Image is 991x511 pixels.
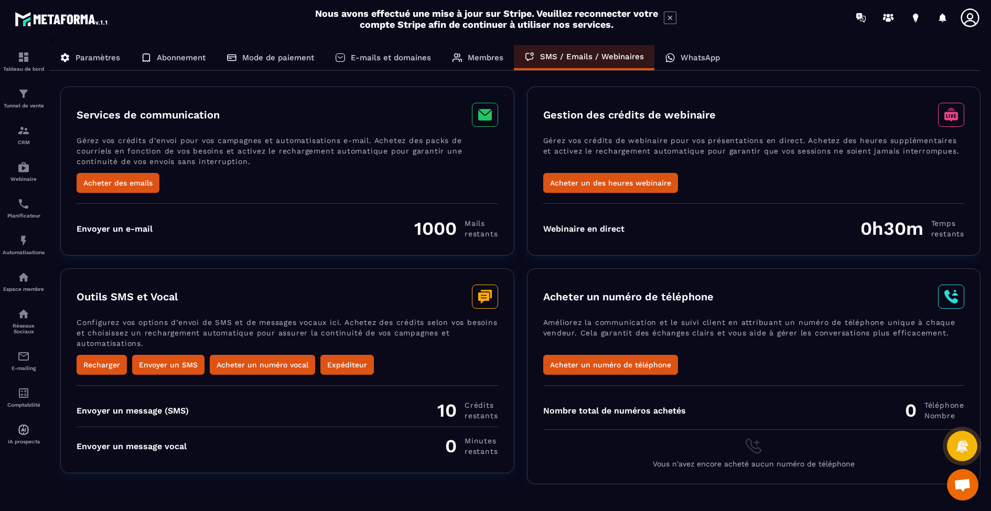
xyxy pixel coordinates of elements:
[543,406,686,416] div: Nombre total de numéros achetés
[320,355,374,375] button: Expéditeur
[3,80,45,116] a: formationformationTunnel de vente
[17,234,30,247] img: automations
[77,441,187,451] div: Envoyer un message vocal
[468,53,503,62] p: Membres
[543,108,716,121] h3: Gestion des crédits de webinaire
[465,410,498,421] span: restants
[17,423,30,436] img: automations
[3,402,45,408] p: Comptabilité
[3,342,45,379] a: emailemailE-mailing
[3,300,45,342] a: social-networksocial-networkRéseaux Sociaux
[947,469,978,501] a: Ouvrir le chat
[860,218,964,240] div: 0h30m
[315,8,659,30] h2: Nous avons effectué une mise à jour sur Stripe. Veuillez reconnecter votre compte Stripe afin de ...
[543,355,678,375] button: Acheter un numéro de téléphone
[3,213,45,219] p: Planificateur
[465,229,498,239] span: restants
[543,290,714,303] h3: Acheter un numéro de téléphone
[931,218,964,229] span: Temps
[653,460,855,468] span: Vous n'avez encore acheté aucun numéro de téléphone
[905,399,964,421] div: 0
[3,323,45,334] p: Réseaux Sociaux
[76,53,120,62] p: Paramètres
[77,224,153,234] div: Envoyer un e-mail
[157,53,206,62] p: Abonnement
[465,218,498,229] span: Mails
[77,135,498,173] p: Gérez vos crédits d’envoi pour vos campagnes et automatisations e-mail. Achetez des packs de cour...
[132,355,204,375] button: Envoyer un SMS
[3,176,45,182] p: Webinaire
[3,153,45,190] a: automationsautomationsWebinaire
[17,387,30,399] img: accountant
[465,436,498,446] span: minutes
[17,198,30,210] img: scheduler
[414,218,498,240] div: 1000
[77,108,220,121] h3: Services de communication
[17,124,30,137] img: formation
[15,9,109,28] img: logo
[3,116,45,153] a: formationformationCRM
[924,400,964,410] span: Téléphone
[681,53,720,62] p: WhatsApp
[77,173,159,193] button: Acheter des emails
[17,161,30,173] img: automations
[17,350,30,363] img: email
[437,399,498,421] div: 10
[543,317,965,355] p: Améliorez la communication et le suivi client en attribuant un numéro de téléphone unique à chaqu...
[924,410,964,421] span: Nombre
[17,51,30,63] img: formation
[3,439,45,444] p: IA prospects
[77,406,189,416] div: Envoyer un message (SMS)
[3,226,45,263] a: automationsautomationsAutomatisations
[543,135,965,173] p: Gérez vos crédits de webinaire pour vos présentations en direct. Achetez des heures supplémentair...
[445,435,498,457] div: 0
[3,139,45,145] p: CRM
[3,263,45,300] a: automationsautomationsEspace membre
[543,173,678,193] button: Acheter un des heures webinaire
[3,103,45,108] p: Tunnel de vente
[3,249,45,255] p: Automatisations
[465,446,498,456] span: restants
[465,400,498,410] span: Crédits
[77,355,127,375] button: Recharger
[49,35,981,484] div: >
[3,43,45,80] a: formationformationTableau de bord
[543,224,624,234] div: Webinaire en direct
[77,290,178,303] h3: Outils SMS et Vocal
[351,53,431,62] p: E-mails et domaines
[17,308,30,320] img: social-network
[3,66,45,72] p: Tableau de bord
[17,88,30,100] img: formation
[931,229,964,239] span: restants
[77,317,498,355] p: Configurez vos options d’envoi de SMS et de messages vocaux ici. Achetez des crédits selon vos be...
[210,355,315,375] button: Acheter un numéro vocal
[540,52,644,61] p: SMS / Emails / Webinaires
[3,190,45,226] a: schedulerschedulerPlanificateur
[242,53,314,62] p: Mode de paiement
[17,271,30,284] img: automations
[3,379,45,416] a: accountantaccountantComptabilité
[3,365,45,371] p: E-mailing
[3,286,45,292] p: Espace membre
